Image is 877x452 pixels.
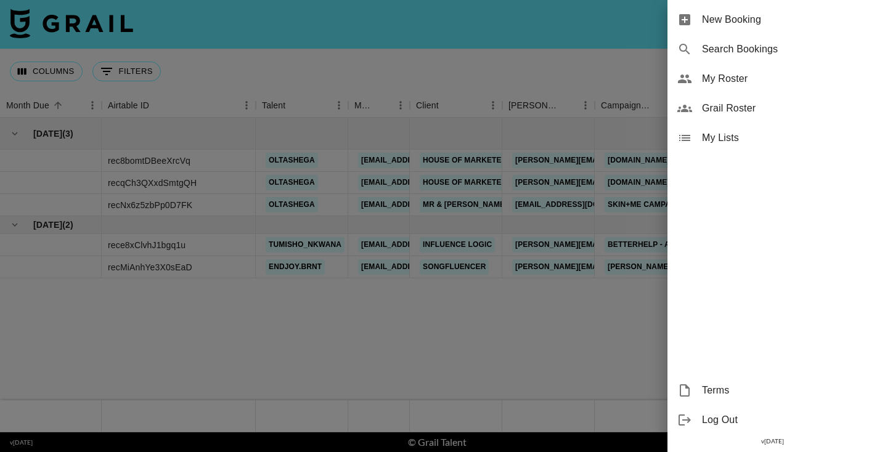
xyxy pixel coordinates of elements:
span: Log Out [702,413,867,427]
span: Terms [702,383,867,398]
div: Grail Roster [667,94,877,123]
span: New Booking [702,12,867,27]
div: New Booking [667,5,877,34]
div: Terms [667,376,877,405]
div: Log Out [667,405,877,435]
div: v [DATE] [667,435,877,448]
span: My Lists [702,131,867,145]
span: My Roster [702,71,867,86]
div: My Roster [667,64,877,94]
div: Search Bookings [667,34,877,64]
span: Grail Roster [702,101,867,116]
span: Search Bookings [702,42,867,57]
div: My Lists [667,123,877,153]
